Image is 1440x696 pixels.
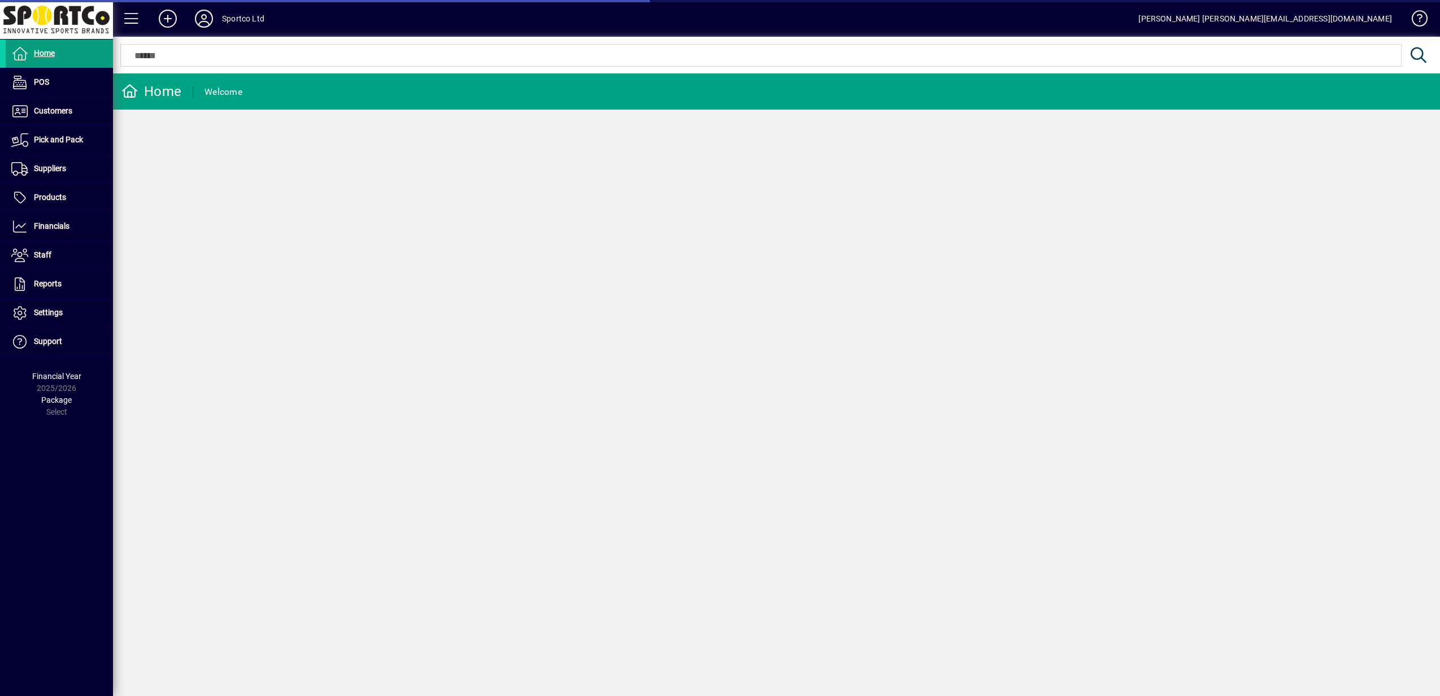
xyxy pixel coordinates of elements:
[34,135,83,144] span: Pick and Pack
[6,212,113,241] a: Financials
[6,184,113,212] a: Products
[186,8,222,29] button: Profile
[121,82,181,101] div: Home
[34,77,49,86] span: POS
[41,395,72,404] span: Package
[34,279,62,288] span: Reports
[32,372,81,381] span: Financial Year
[34,49,55,58] span: Home
[6,299,113,327] a: Settings
[150,8,186,29] button: Add
[6,97,113,125] a: Customers
[1138,10,1392,28] div: [PERSON_NAME] [PERSON_NAME][EMAIL_ADDRESS][DOMAIN_NAME]
[6,270,113,298] a: Reports
[205,83,242,101] div: Welcome
[6,241,113,269] a: Staff
[34,308,63,317] span: Settings
[1403,2,1426,39] a: Knowledge Base
[6,155,113,183] a: Suppliers
[34,337,62,346] span: Support
[222,10,264,28] div: Sportco Ltd
[6,68,113,97] a: POS
[34,106,72,115] span: Customers
[34,193,66,202] span: Products
[34,250,51,259] span: Staff
[34,221,69,230] span: Financials
[6,328,113,356] a: Support
[34,164,66,173] span: Suppliers
[6,126,113,154] a: Pick and Pack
